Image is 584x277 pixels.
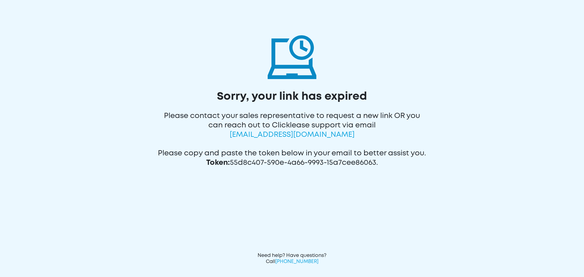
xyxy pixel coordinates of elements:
div: Please contact your sales representative to request a new link OR you can reach out to Clicklease... [158,104,427,141]
span: [EMAIL_ADDRESS][DOMAIN_NAME] [230,132,355,138]
span: Token: [206,160,230,166]
div: Please copy and paste the token below in your email to better assist you. 55d8c407-590e-4a66-9993... [158,141,427,169]
img: invalid-token-icon.svg [268,30,316,79]
div: Need help? Have questions? Call [255,253,328,265]
span: [PHONE_NUMBER] [275,259,318,264]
